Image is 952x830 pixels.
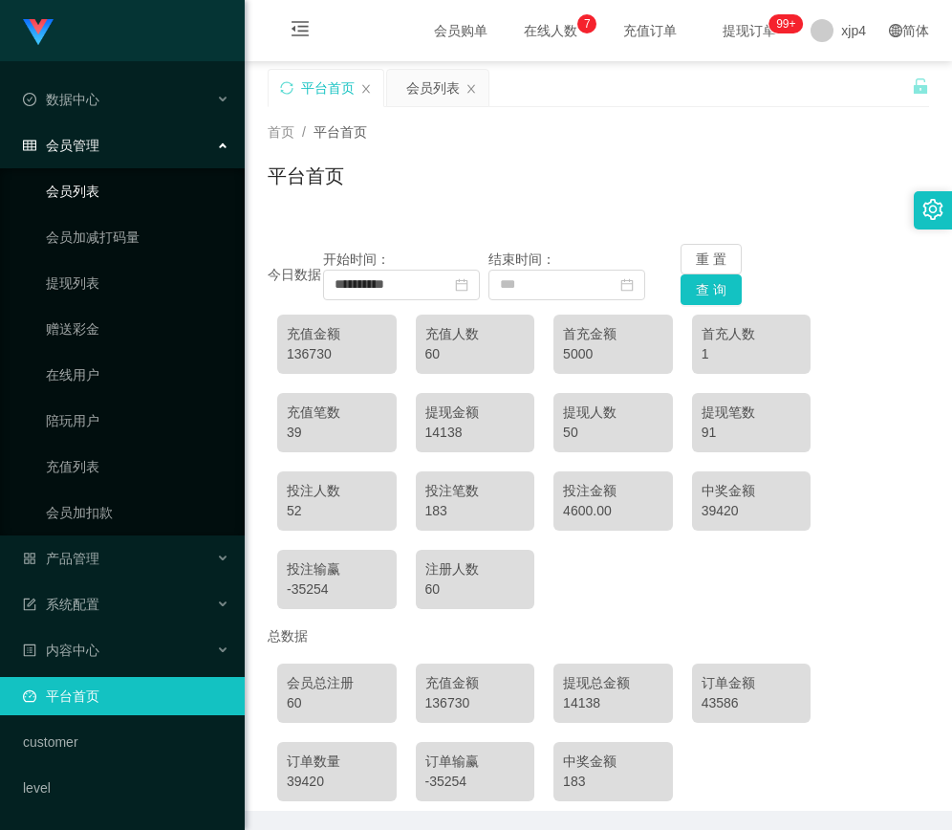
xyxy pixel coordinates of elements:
[681,244,742,274] button: 重 置
[280,81,293,95] i: 图标: sync
[425,579,526,600] div: 60
[23,551,99,566] span: 产品管理
[702,344,802,364] div: 1
[23,139,36,152] i: 图标: table
[23,643,99,658] span: 内容中心
[287,423,387,443] div: 39
[46,172,229,210] a: 会员列表
[563,324,663,344] div: 首充金额
[702,673,802,693] div: 订单金额
[614,24,686,37] span: 充值订单
[360,83,372,95] i: 图标: close
[563,752,663,772] div: 中奖金额
[702,324,802,344] div: 首充人数
[425,693,526,713] div: 136730
[425,501,526,521] div: 183
[287,579,387,600] div: -35254
[287,324,387,344] div: 充值金额
[702,501,802,521] div: 39420
[425,403,526,423] div: 提现金额
[455,278,468,292] i: 图标: calendar
[713,24,786,37] span: 提现订单
[46,310,229,348] a: 赠送彩金
[46,493,229,532] a: 会员加扣款
[702,693,802,713] div: 43586
[23,677,229,715] a: 图标: dashboard平台首页
[268,124,294,140] span: 首页
[23,598,36,611] i: 图标: form
[287,772,387,792] div: 39420
[23,644,36,657] i: 图标: profile
[23,723,229,761] a: customer
[268,265,323,285] div: 今日数据
[46,264,229,302] a: 提现列表
[702,423,802,443] div: 91
[287,344,387,364] div: 136730
[287,673,387,693] div: 会员总注册
[287,693,387,713] div: 60
[268,1,333,62] i: 图标: menu-fold
[563,772,663,792] div: 183
[323,251,390,267] span: 开始时间：
[563,673,663,693] div: 提现总金额
[406,70,460,106] div: 会员列表
[563,423,663,443] div: 50
[488,251,555,267] span: 结束时间：
[23,552,36,565] i: 图标: appstore-o
[46,402,229,440] a: 陪玩用户
[702,403,802,423] div: 提现笔数
[563,403,663,423] div: 提现人数
[620,278,634,292] i: 图标: calendar
[287,501,387,521] div: 52
[23,138,99,153] span: 会员管理
[46,356,229,394] a: 在线用户
[563,344,663,364] div: 5000
[584,14,591,33] p: 7
[425,752,526,772] div: 订单输赢
[23,19,54,46] img: logo.9652507e.png
[681,274,742,305] button: 查 询
[425,324,526,344] div: 充值人数
[268,619,929,654] div: 总数据
[301,70,355,106] div: 平台首页
[889,24,902,37] i: 图标: global
[563,693,663,713] div: 14138
[702,481,802,501] div: 中奖金额
[514,24,587,37] span: 在线人数
[425,344,526,364] div: 60
[287,481,387,501] div: 投注人数
[23,597,99,612] span: 系统配置
[287,403,387,423] div: 充值笔数
[23,769,229,807] a: level
[465,83,477,95] i: 图标: close
[425,423,526,443] div: 14138
[46,218,229,256] a: 会员加减打码量
[287,752,387,772] div: 订单数量
[23,92,99,107] span: 数据中心
[912,77,929,95] i: 图标: unlock
[46,448,229,486] a: 充值列表
[425,559,526,579] div: 注册人数
[268,162,344,190] h1: 平台首页
[425,673,526,693] div: 充值金额
[425,772,526,792] div: -35254
[563,481,663,501] div: 投注金额
[425,481,526,501] div: 投注笔数
[563,501,663,521] div: 4600.00
[922,199,943,220] i: 图标: setting
[23,93,36,106] i: 图标: check-circle-o
[577,14,596,33] sup: 7
[302,124,306,140] span: /
[314,124,367,140] span: 平台首页
[768,14,803,33] sup: 227
[287,559,387,579] div: 投注输赢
